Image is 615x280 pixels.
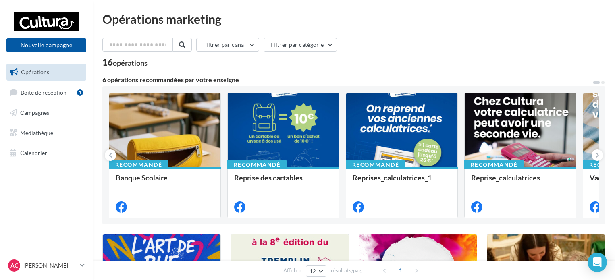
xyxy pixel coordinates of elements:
[5,84,88,101] a: Boîte de réception1
[10,261,18,270] span: AC
[196,38,259,52] button: Filtrer par canal
[113,59,148,66] div: opérations
[21,89,66,95] span: Boîte de réception
[109,160,168,169] div: Recommandé
[6,38,86,52] button: Nouvelle campagne
[306,265,326,277] button: 12
[6,258,86,273] a: AC [PERSON_NAME]
[471,173,540,182] span: Reprise_calculatrices
[588,253,607,272] div: Open Intercom Messenger
[20,129,53,136] span: Médiathèque
[102,13,605,25] div: Opérations marketing
[353,173,432,182] span: Reprises_calculatrices_1
[20,149,47,156] span: Calendrier
[20,109,49,116] span: Campagnes
[227,160,287,169] div: Recommandé
[5,145,88,162] a: Calendrier
[116,173,168,182] span: Banque Scolaire
[102,58,148,67] div: 16
[5,64,88,81] a: Opérations
[464,160,524,169] div: Recommandé
[310,268,316,274] span: 12
[283,267,301,274] span: Afficher
[5,124,88,141] a: Médiathèque
[346,160,405,169] div: Recommandé
[102,77,592,83] div: 6 opérations recommandées par votre enseigne
[264,38,337,52] button: Filtrer par catégorie
[23,261,77,270] p: [PERSON_NAME]
[331,267,364,274] span: résultats/page
[394,264,407,277] span: 1
[5,104,88,121] a: Campagnes
[234,173,303,182] span: Reprise des cartables
[21,68,49,75] span: Opérations
[77,89,83,96] div: 1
